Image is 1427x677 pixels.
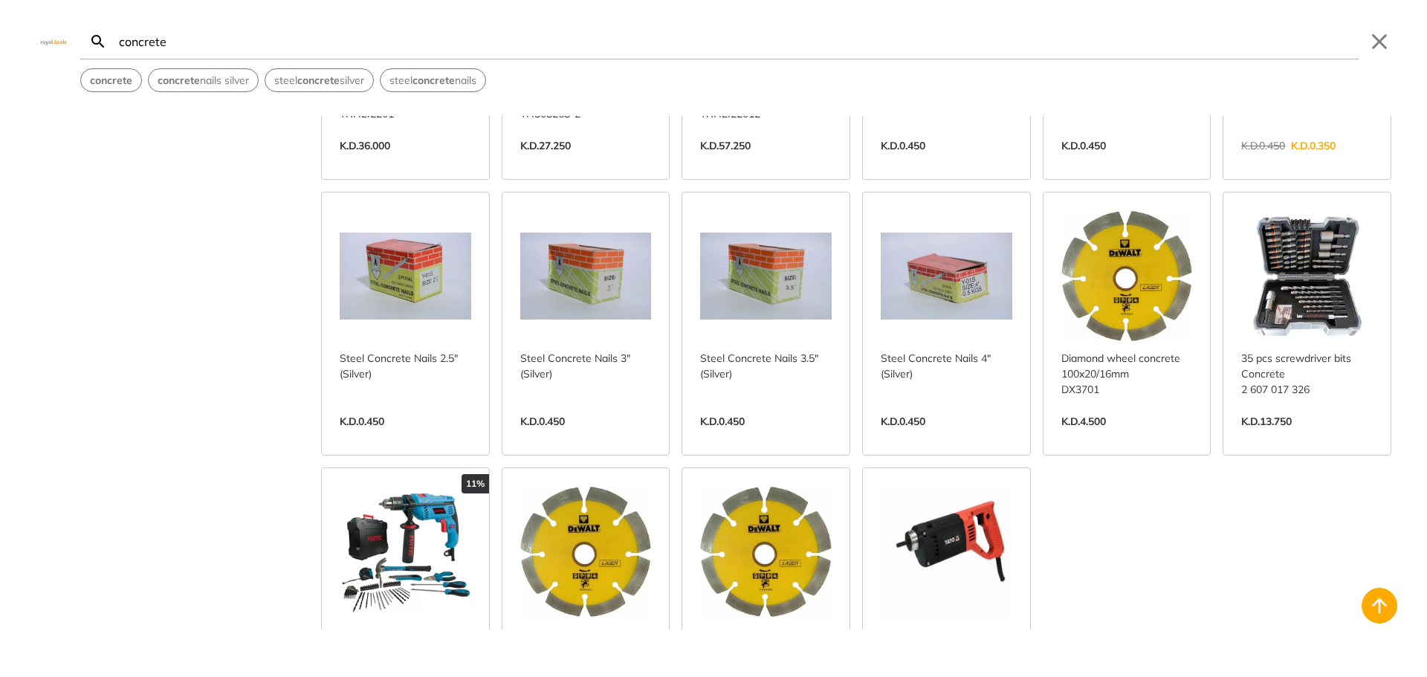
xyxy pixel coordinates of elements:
input: Search… [116,24,1359,59]
button: Select suggestion: steel concrete nails [381,69,485,91]
div: 11% [462,474,489,493]
strong: concrete [158,74,200,87]
strong: concrete [412,74,455,87]
div: Suggestion: steel concrete silver [265,68,374,92]
div: Suggestion: concrete nails silver [148,68,259,92]
svg: Back to top [1368,594,1391,618]
strong: concrete [297,74,340,87]
button: Select suggestion: concrete [81,69,141,91]
img: Close [36,38,71,45]
div: Suggestion: steel concrete nails [380,68,486,92]
span: steel nails [389,73,476,88]
button: Select suggestion: concrete nails silver [149,69,258,91]
span: nails silver [158,73,249,88]
svg: Search [89,33,107,51]
button: Close [1368,30,1391,54]
button: Back to top [1362,588,1397,623]
span: steel silver [274,73,364,88]
strong: concrete [90,74,132,87]
button: Select suggestion: steel concrete silver [265,69,373,91]
div: Suggestion: concrete [80,68,142,92]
